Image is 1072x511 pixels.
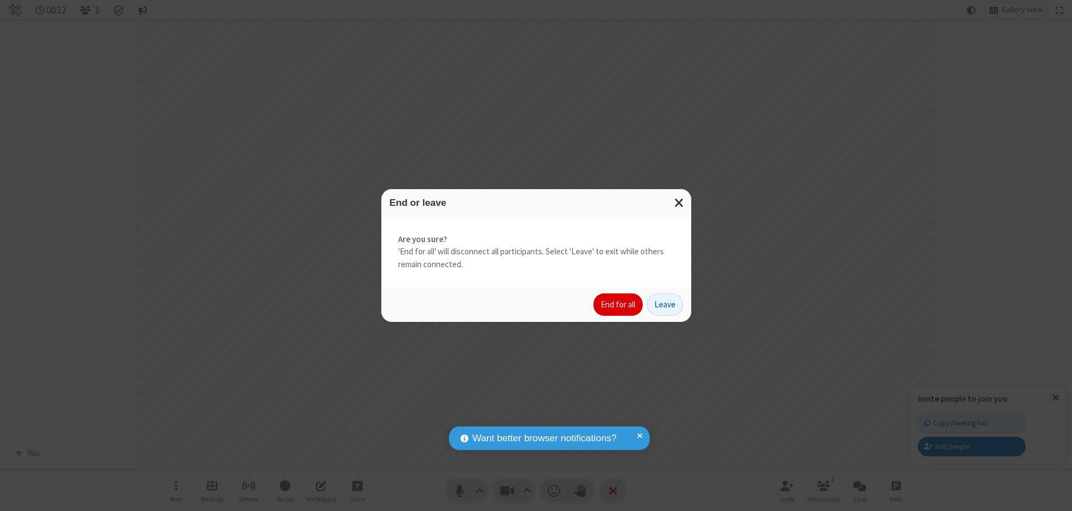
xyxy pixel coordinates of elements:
div: 'End for all' will disconnect all participants. Select 'Leave' to exit while others remain connec... [381,216,691,288]
span: Want better browser notifications? [472,431,616,446]
button: Leave [647,293,683,316]
button: Close modal [668,189,691,216]
strong: Are you sure? [398,233,674,246]
button: End for all [594,293,643,316]
h3: End or leave [390,197,683,208]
